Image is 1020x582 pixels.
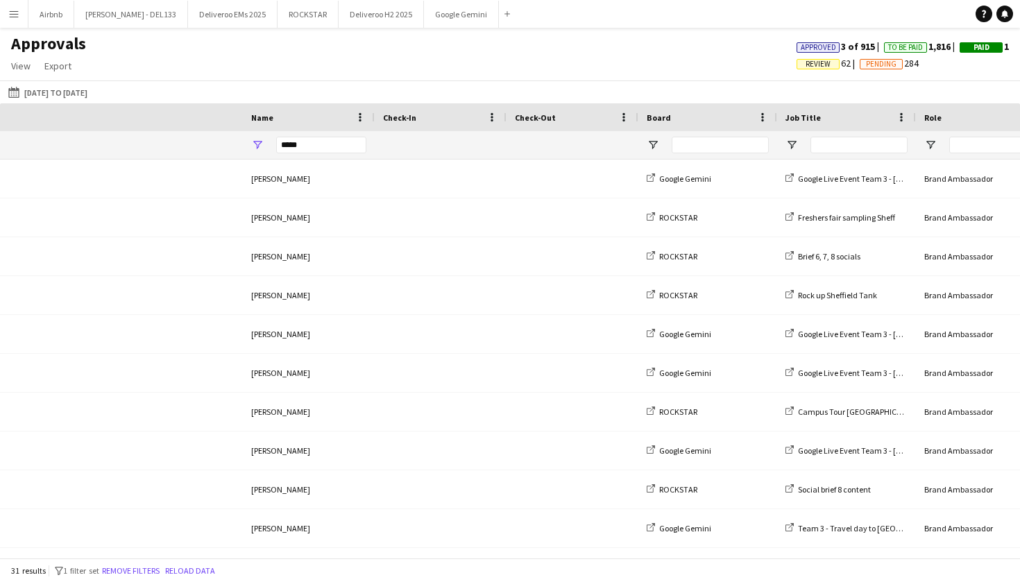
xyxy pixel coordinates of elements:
[74,1,188,28] button: [PERSON_NAME] - DEL133
[647,139,659,151] button: Open Filter Menu
[243,470,375,508] div: [PERSON_NAME]
[243,198,375,237] div: [PERSON_NAME]
[884,40,960,53] span: 1,816
[798,484,871,495] span: Social brief 8 content
[785,251,860,262] a: Brief 6, 7, 8 socials
[44,60,71,72] span: Export
[924,139,937,151] button: Open Filter Menu
[785,484,871,495] a: Social brief 8 content
[659,290,697,300] span: ROCKSTAR
[785,406,923,417] a: Campus Tour [GEOGRAPHIC_DATA]
[785,329,969,339] a: Google Live Event Team 3 - [GEOGRAPHIC_DATA]
[251,139,264,151] button: Open Filter Menu
[659,173,711,184] span: Google Gemini
[251,112,273,123] span: Name
[798,212,895,223] span: Freshers fair sampling Sheff
[243,160,375,198] div: [PERSON_NAME]
[924,112,942,123] span: Role
[785,112,821,123] span: Job Title
[785,445,969,456] a: Google Live Event Team 3 - [GEOGRAPHIC_DATA]
[810,137,908,153] input: Job Title Filter Input
[806,60,831,69] span: Review
[960,40,1009,53] span: 1
[785,139,798,151] button: Open Filter Menu
[798,329,969,339] span: Google Live Event Team 3 - [GEOGRAPHIC_DATA]
[798,523,953,533] span: Team 3 - Travel day to [GEOGRAPHIC_DATA]
[383,112,416,123] span: Check-In
[515,112,556,123] span: Check-Out
[860,57,919,69] span: 284
[243,509,375,547] div: [PERSON_NAME]
[243,315,375,353] div: [PERSON_NAME]
[647,445,711,456] a: Google Gemini
[785,212,895,223] a: Freshers fair sampling Sheff
[659,406,697,417] span: ROCKSTAR
[866,60,896,69] span: Pending
[659,484,697,495] span: ROCKSTAR
[785,368,969,378] a: Google Live Event Team 3 - [GEOGRAPHIC_DATA]
[647,290,697,300] a: ROCKSTAR
[798,251,860,262] span: Brief 6, 7, 8 socials
[797,40,884,53] span: 3 of 915
[888,43,923,52] span: To Be Paid
[659,329,711,339] span: Google Gemini
[99,563,162,579] button: Remove filters
[647,523,711,533] a: Google Gemini
[797,57,860,69] span: 62
[647,251,697,262] a: ROCKSTAR
[785,290,877,300] a: Rock up Sheffield Tank
[243,354,375,392] div: [PERSON_NAME]
[798,368,969,378] span: Google Live Event Team 3 - [GEOGRAPHIC_DATA]
[798,290,877,300] span: Rock up Sheffield Tank
[801,43,836,52] span: Approved
[659,212,697,223] span: ROCKSTAR
[647,329,711,339] a: Google Gemini
[278,1,339,28] button: ROCKSTAR
[39,57,77,75] a: Export
[647,368,711,378] a: Google Gemini
[798,445,969,456] span: Google Live Event Team 3 - [GEOGRAPHIC_DATA]
[188,1,278,28] button: Deliveroo EMs 2025
[798,173,969,184] span: Google Live Event Team 3 - [GEOGRAPHIC_DATA]
[647,406,697,417] a: ROCKSTAR
[785,523,953,533] a: Team 3 - Travel day to [GEOGRAPHIC_DATA]
[647,484,697,495] a: ROCKSTAR
[785,173,969,184] a: Google Live Event Team 3 - [GEOGRAPHIC_DATA]
[243,237,375,275] div: [PERSON_NAME]
[6,84,90,101] button: [DATE] to [DATE]
[659,368,711,378] span: Google Gemini
[672,137,769,153] input: Board Filter Input
[6,57,36,75] a: View
[659,445,711,456] span: Google Gemini
[11,60,31,72] span: View
[276,137,366,153] input: Name Filter Input
[63,565,99,576] span: 1 filter set
[647,212,697,223] a: ROCKSTAR
[798,406,923,417] span: Campus Tour [GEOGRAPHIC_DATA]
[424,1,499,28] button: Google Gemini
[162,563,218,579] button: Reload data
[647,173,711,184] a: Google Gemini
[243,393,375,431] div: [PERSON_NAME]
[647,112,671,123] span: Board
[659,523,711,533] span: Google Gemini
[243,431,375,470] div: [PERSON_NAME]
[28,1,74,28] button: Airbnb
[659,251,697,262] span: ROCKSTAR
[974,43,989,52] span: Paid
[339,1,424,28] button: Deliveroo H2 2025
[243,276,375,314] div: [PERSON_NAME]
